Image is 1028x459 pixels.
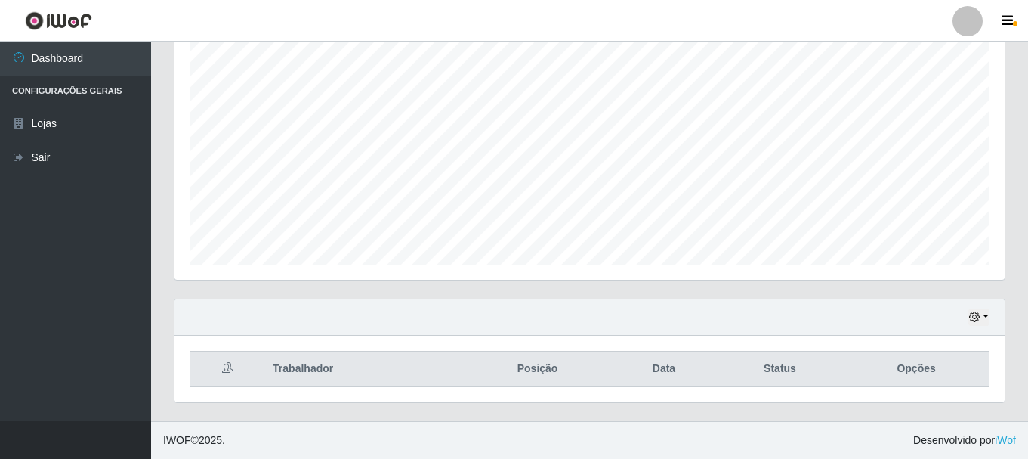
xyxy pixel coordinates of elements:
a: iWof [995,434,1016,446]
th: Trabalhador [264,352,463,387]
th: Opções [844,352,989,387]
span: © 2025 . [163,433,225,448]
span: Desenvolvido por [913,433,1016,448]
th: Posição [463,352,612,387]
span: IWOF [163,434,191,446]
img: CoreUI Logo [25,11,92,30]
th: Data [612,352,716,387]
th: Status [716,352,844,387]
